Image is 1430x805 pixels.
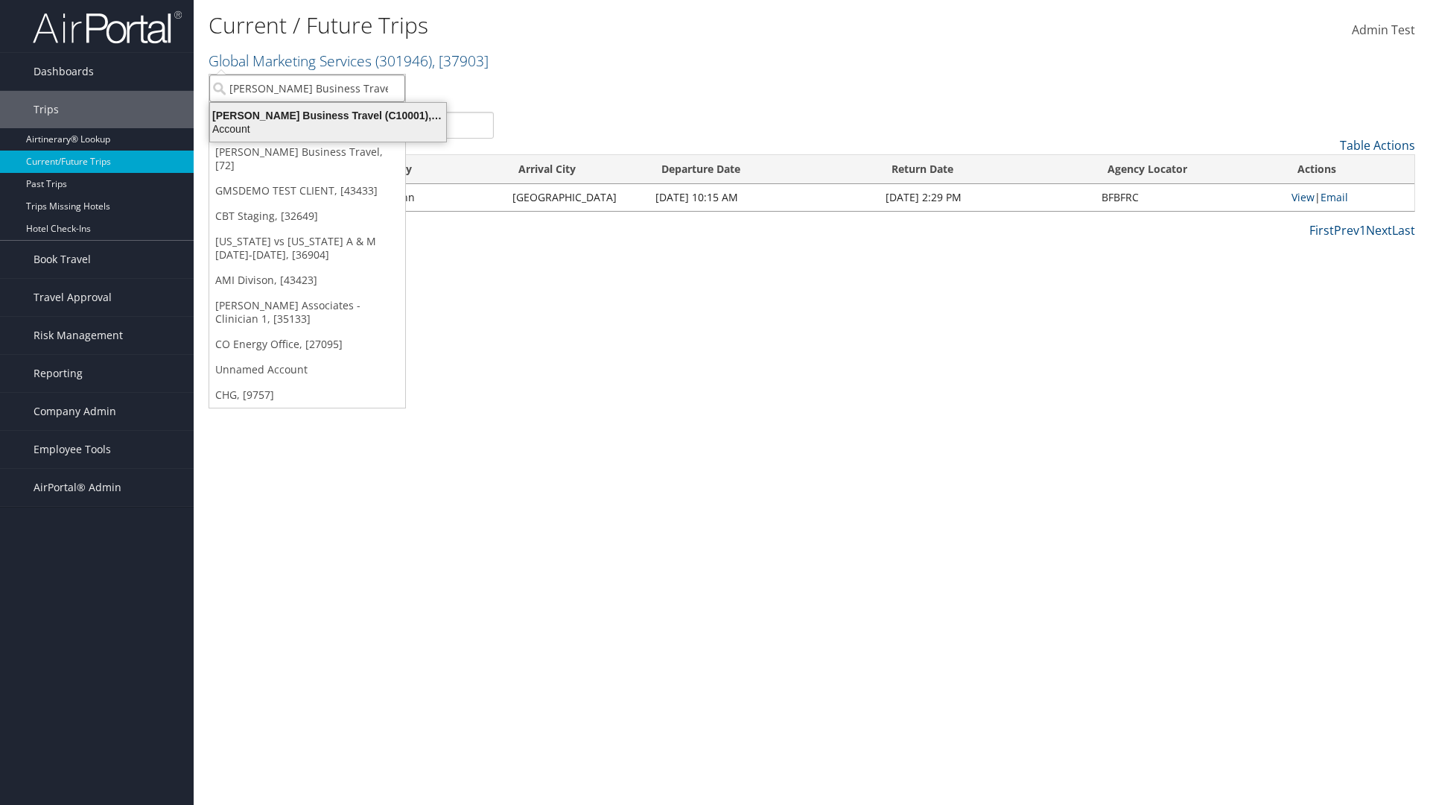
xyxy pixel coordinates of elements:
[209,178,405,203] a: GMSDEMO TEST CLIENT, [43433]
[34,431,111,468] span: Employee Tools
[34,279,112,316] span: Travel Approval
[209,332,405,357] a: CO Energy Office, [27095]
[1340,137,1415,154] a: Table Actions
[209,75,405,102] input: Search Accounts
[323,184,504,211] td: [US_STATE] Penn
[648,184,878,211] td: [DATE] 10:15 AM
[201,122,455,136] div: Account
[1309,222,1334,239] a: First
[505,155,648,184] th: Arrival City: activate to sort column ascending
[209,78,1013,98] p: Filter:
[34,393,116,430] span: Company Admin
[878,184,1094,211] td: [DATE] 2:29 PM
[209,203,405,229] a: CBT Staging, [32649]
[209,357,405,382] a: Unnamed Account
[209,51,489,71] a: Global Marketing Services
[34,355,83,392] span: Reporting
[1094,184,1284,211] td: BFBFRC
[209,382,405,408] a: CHG, [9757]
[375,51,432,71] span: ( 301946 )
[1291,190,1315,204] a: View
[1359,222,1366,239] a: 1
[1284,184,1414,211] td: |
[209,293,405,332] a: [PERSON_NAME] Associates - Clinician 1, [35133]
[33,10,182,45] img: airportal-logo.png
[505,184,648,211] td: [GEOGRAPHIC_DATA]
[209,229,405,268] a: [US_STATE] vs [US_STATE] A & M [DATE]-[DATE], [36904]
[1366,222,1392,239] a: Next
[34,241,91,278] span: Book Travel
[209,10,1013,41] h1: Current / Future Trips
[201,109,455,122] div: [PERSON_NAME] Business Travel (C10001), [72]
[1392,222,1415,239] a: Last
[648,155,878,184] th: Departure Date: activate to sort column descending
[34,91,59,128] span: Trips
[34,317,123,354] span: Risk Management
[1352,22,1415,38] span: Admin Test
[1094,155,1284,184] th: Agency Locator: activate to sort column ascending
[1321,190,1348,204] a: Email
[209,139,405,178] a: [PERSON_NAME] Business Travel, [72]
[432,51,489,71] span: , [ 37903 ]
[34,53,94,90] span: Dashboards
[878,155,1094,184] th: Return Date: activate to sort column ascending
[34,469,121,506] span: AirPortal® Admin
[323,155,504,184] th: Departure City: activate to sort column ascending
[209,268,405,293] a: AMI Divison, [43423]
[1284,155,1414,184] th: Actions
[1334,222,1359,239] a: Prev
[1352,7,1415,54] a: Admin Test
